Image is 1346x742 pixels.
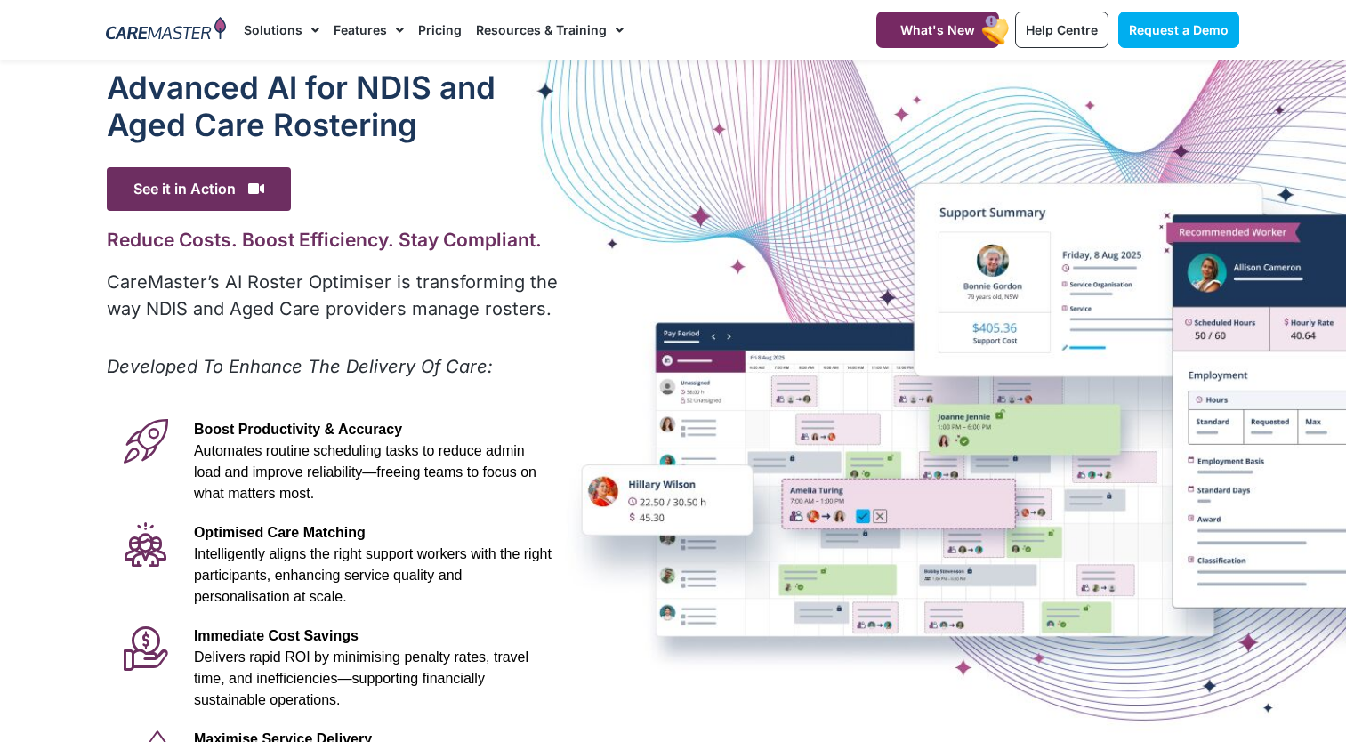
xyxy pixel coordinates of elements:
[194,422,402,437] span: Boost Productivity & Accuracy
[107,69,561,143] h1: Advanced Al for NDIS and Aged Care Rostering
[900,22,975,37] span: What's New
[194,546,552,604] span: Intelligently aligns the right support workers with the right participants, enhancing service qua...
[1026,22,1098,37] span: Help Centre
[1129,22,1229,37] span: Request a Demo
[1118,12,1239,48] a: Request a Demo
[107,356,493,377] em: Developed To Enhance The Delivery Of Care:
[194,525,366,540] span: Optimised Care Matching
[106,17,226,44] img: CareMaster Logo
[876,12,999,48] a: What's New
[107,167,291,211] span: See it in Action
[194,628,359,643] span: Immediate Cost Savings
[107,269,561,322] p: CareMaster’s AI Roster Optimiser is transforming the way NDIS and Aged Care providers manage rost...
[194,649,528,707] span: Delivers rapid ROI by minimising penalty rates, travel time, and inefficiencies—supporting financ...
[107,229,561,251] h2: Reduce Costs. Boost Efficiency. Stay Compliant.
[1015,12,1108,48] a: Help Centre
[194,443,536,501] span: Automates routine scheduling tasks to reduce admin load and improve reliability—freeing teams to ...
